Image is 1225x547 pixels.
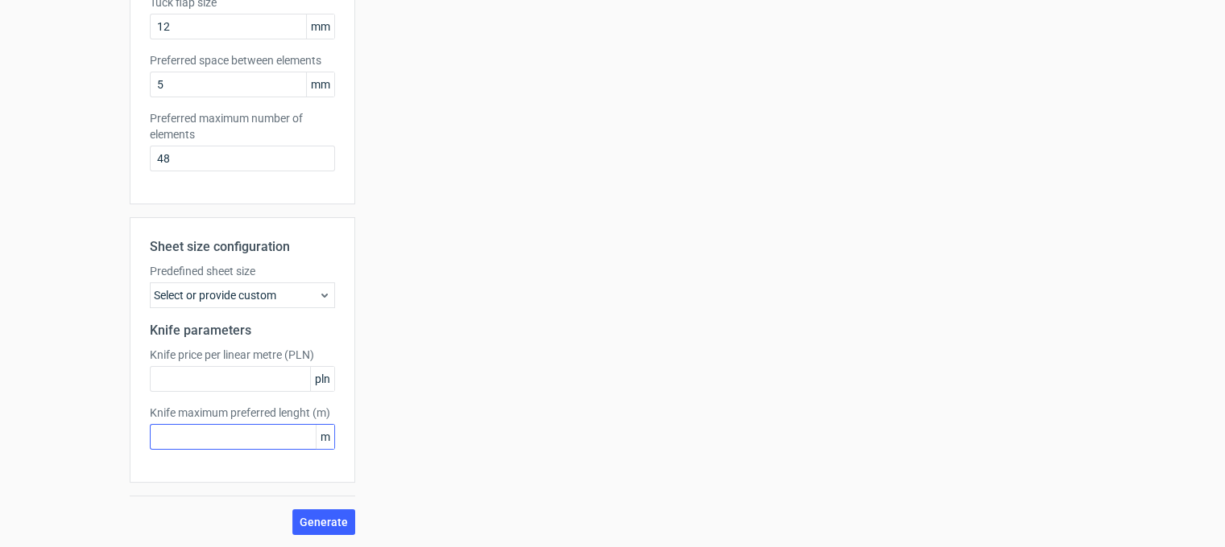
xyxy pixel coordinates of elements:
[150,263,335,279] label: Predefined sheet size
[292,509,355,535] button: Generate
[310,367,334,391] span: pln
[150,52,335,68] label: Preferred space between elements
[306,72,334,97] span: mm
[150,237,335,257] h2: Sheet size configuration
[150,405,335,421] label: Knife maximum preferred lenght (m)
[150,110,335,142] label: Preferred maximum number of elements
[150,321,335,340] h2: Knife parameters
[150,282,335,308] div: Select or provide custom
[306,14,334,39] span: mm
[150,347,335,363] label: Knife price per linear metre (PLN)
[316,425,334,449] span: m
[300,516,348,528] span: Generate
